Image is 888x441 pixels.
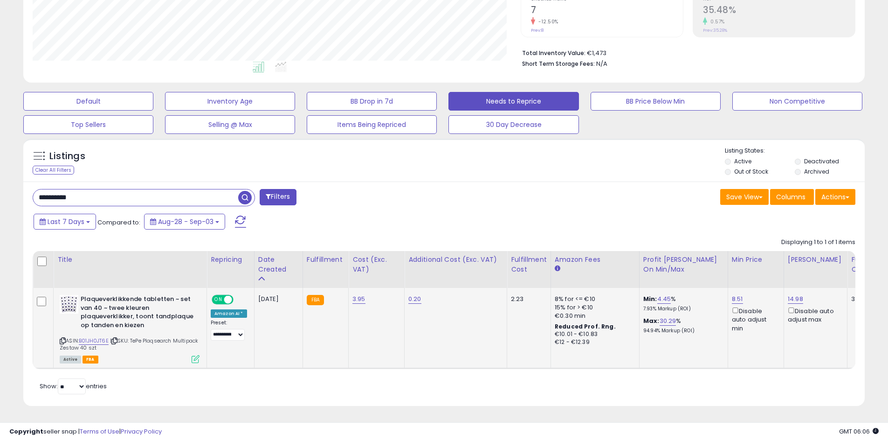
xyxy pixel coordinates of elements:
[49,150,85,163] h5: Listings
[734,168,768,175] label: Out of Stock
[60,337,198,351] span: | SKU: TePe Plaqsearch Multipack Zestaw 40 szt
[80,427,119,436] a: Terms of Use
[732,92,862,111] button: Non Competitive
[804,157,839,165] label: Deactivated
[725,147,865,155] p: Listing States:
[165,115,295,134] button: Selling @ Max
[34,214,96,230] button: Last 7 Days
[60,295,78,314] img: 51uVoFByDrL._SL40_.jpg
[213,296,224,304] span: ON
[732,306,777,333] div: Disable auto adjust min
[260,189,296,205] button: Filters
[703,5,855,17] h2: 35.48%
[522,47,848,58] li: €1,473
[555,303,632,312] div: 15% for > €10
[732,255,780,265] div: Min Price
[121,427,162,436] a: Privacy Policy
[839,427,879,436] span: 2025-09-11 06:06 GMT
[555,338,632,346] div: €12 - €12.39
[79,337,109,345] a: B01JH0JT6E
[643,255,724,274] div: Profit [PERSON_NAME] on Min/Max
[23,115,153,134] button: Top Sellers
[522,60,595,68] b: Short Term Storage Fees:
[23,92,153,111] button: Default
[707,18,725,25] small: 0.57%
[511,255,547,274] div: Fulfillment Cost
[851,295,880,303] div: 338
[555,265,560,273] small: Amazon Fees.
[732,294,743,304] a: 8.51
[307,92,437,111] button: BB Drop in 7d
[555,295,632,303] div: 8% for <= €10
[788,255,843,265] div: [PERSON_NAME]
[448,115,578,134] button: 30 Day Decrease
[60,356,81,364] span: All listings currently available for purchase on Amazon
[531,28,544,33] small: Prev: 8
[788,306,840,324] div: Disable auto adjust max
[81,295,194,332] b: Plaqueverklikkende tabletten ~ set van 40 ~ twee kleuren plaqueverklikker, toont tandplaque op ta...
[776,192,805,202] span: Columns
[770,189,814,205] button: Columns
[851,255,883,274] div: Fulfillable Quantity
[258,255,299,274] div: Date Created
[211,255,250,265] div: Repricing
[555,322,616,330] b: Reduced Prof. Rng.
[60,295,200,362] div: ASIN:
[555,255,635,265] div: Amazon Fees
[307,255,344,265] div: Fulfillment
[307,295,324,305] small: FBA
[660,316,676,326] a: 30.29
[97,218,140,227] span: Compared to:
[657,294,671,304] a: 4.45
[555,330,632,338] div: €10.01 - €10.83
[531,5,683,17] h2: 7
[591,92,721,111] button: BB Price Below Min
[643,317,721,334] div: %
[307,115,437,134] button: Items Being Repriced
[643,316,660,325] b: Max:
[408,294,421,304] a: 0.20
[643,328,721,334] p: 94.94% Markup (ROI)
[703,28,727,33] small: Prev: 35.28%
[511,295,544,303] div: 2.23
[788,294,803,304] a: 14.98
[555,312,632,320] div: €0.30 min
[232,296,247,304] span: OFF
[720,189,769,205] button: Save View
[448,92,578,111] button: Needs to Reprice
[781,238,855,247] div: Displaying 1 to 1 of 1 items
[535,18,558,25] small: -12.50%
[48,217,84,226] span: Last 7 Days
[522,49,585,57] b: Total Inventory Value:
[9,427,43,436] strong: Copyright
[643,294,657,303] b: Min:
[408,255,503,265] div: Additional Cost (Exc. VAT)
[158,217,213,226] span: Aug-28 - Sep-03
[211,309,247,318] div: Amazon AI *
[144,214,225,230] button: Aug-28 - Sep-03
[165,92,295,111] button: Inventory Age
[57,255,203,265] div: Title
[211,320,247,341] div: Preset:
[734,157,751,165] label: Active
[258,295,296,303] div: [DATE]
[804,168,829,175] label: Archived
[643,306,721,312] p: 7.93% Markup (ROI)
[643,295,721,312] div: %
[9,427,162,436] div: seller snap | |
[33,166,74,175] div: Clear All Filters
[40,382,107,391] span: Show: entries
[352,294,365,304] a: 3.95
[639,251,728,288] th: The percentage added to the cost of goods (COGS) that forms the calculator for Min & Max prices.
[83,356,98,364] span: FBA
[815,189,855,205] button: Actions
[352,255,400,274] div: Cost (Exc. VAT)
[596,59,607,68] span: N/A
